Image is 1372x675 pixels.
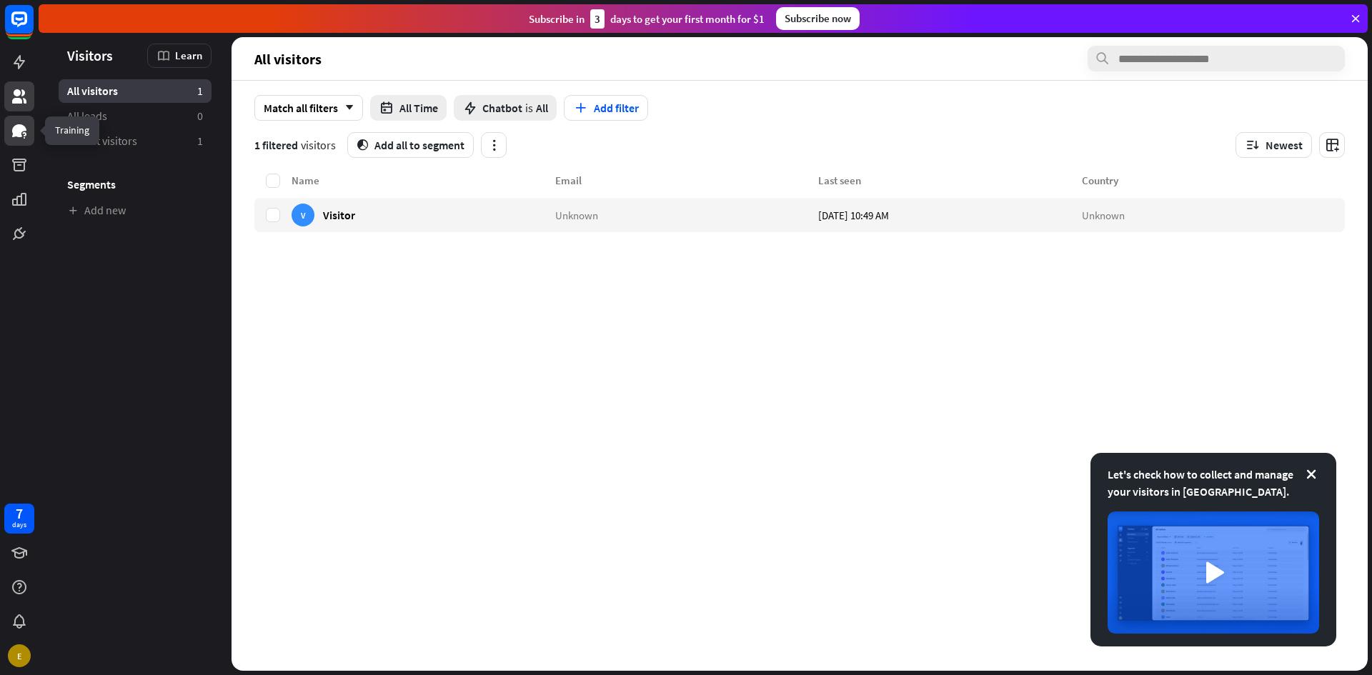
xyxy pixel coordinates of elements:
[776,7,860,30] div: Subscribe now
[338,104,354,112] i: arrow_down
[555,208,598,221] span: Unknown
[590,9,605,29] div: 3
[4,504,34,534] a: 7 days
[323,208,355,221] span: Visitor
[197,134,203,149] aside: 1
[67,109,107,124] span: All leads
[525,101,533,115] span: is
[564,95,648,121] button: Add filter
[59,199,212,222] a: Add new
[292,204,314,226] div: V
[1082,174,1346,187] div: Country
[67,47,113,64] span: Visitors
[67,84,118,99] span: All visitors
[529,9,765,29] div: Subscribe in days to get your first month for $1
[175,49,202,62] span: Learn
[67,134,137,149] span: Recent visitors
[370,95,447,121] button: All Time
[536,101,548,115] span: All
[12,520,26,530] div: days
[59,177,212,191] h3: Segments
[254,138,298,152] span: 1 filtered
[8,644,31,667] div: E
[197,109,203,124] aside: 0
[59,129,212,153] a: Recent visitors 1
[292,174,555,187] div: Name
[1108,511,1319,634] img: image
[1236,132,1312,158] button: Newest
[347,132,474,158] button: segmentAdd all to segment
[254,51,322,67] span: All visitors
[818,174,1082,187] div: Last seen
[254,95,363,121] div: Match all filters
[357,139,369,151] i: segment
[818,208,889,221] span: [DATE] 10:49 AM
[59,104,212,128] a: All leads 0
[197,84,203,99] aside: 1
[16,507,23,520] div: 7
[1108,466,1319,500] div: Let's check how to collect and manage your visitors in [GEOGRAPHIC_DATA].
[301,138,336,152] span: visitors
[555,174,819,187] div: Email
[482,101,522,115] span: Chatbot
[1082,208,1125,221] span: Unknown
[11,6,54,49] button: Open LiveChat chat widget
